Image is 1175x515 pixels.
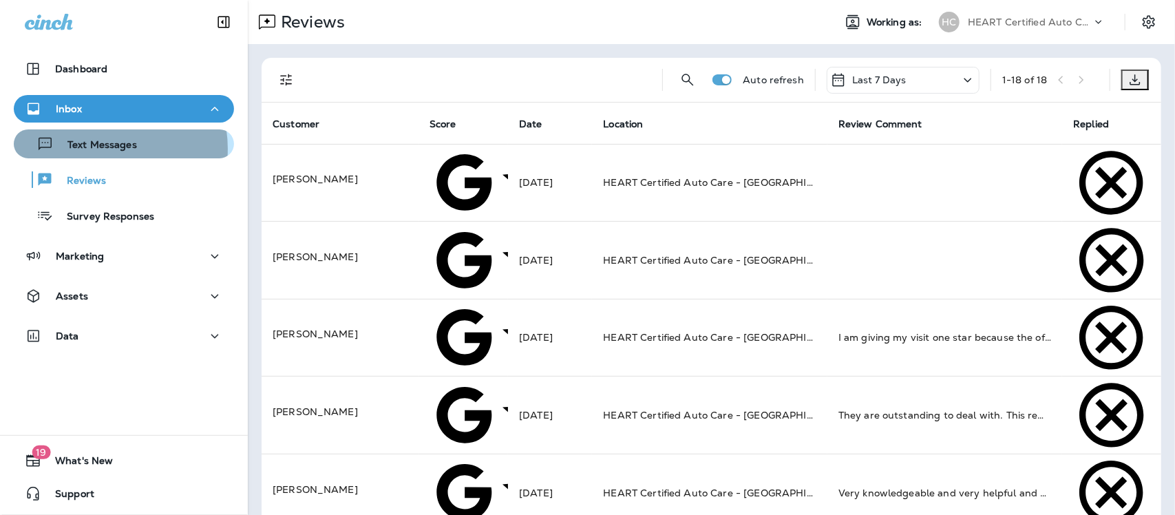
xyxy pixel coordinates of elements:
[603,331,850,344] span: HEART Certified Auto Care - [GEOGRAPHIC_DATA]
[603,487,850,499] span: HEART Certified Auto Care - [GEOGRAPHIC_DATA]
[603,254,850,266] span: HEART Certified Auto Care - [GEOGRAPHIC_DATA]
[838,330,1052,344] div: I am giving my visit one star because the office receptionist is great. However my experience wit...
[56,103,82,114] p: Inbox
[603,118,643,130] span: Location
[497,176,835,188] span: 5 Stars
[273,118,337,130] span: Customer
[56,251,104,262] p: Marketing
[273,327,407,341] p: [PERSON_NAME]
[14,447,234,474] button: 19What's New
[55,63,107,74] p: Dashboard
[14,95,234,123] button: Inbox
[603,118,661,130] span: Location
[603,409,850,421] span: HEART Certified Auto Care - [GEOGRAPHIC_DATA]
[743,74,804,85] p: Auto refresh
[508,144,592,222] td: [DATE]
[273,250,407,264] p: [PERSON_NAME]
[273,483,407,496] p: [PERSON_NAME]
[497,485,835,498] span: 5 Stars
[14,242,234,270] button: Marketing
[430,118,474,130] span: Score
[14,282,234,310] button: Assets
[497,253,835,265] span: 4 Stars
[204,8,243,36] button: Collapse Sidebar
[508,377,592,454] td: [DATE]
[14,165,234,194] button: Reviews
[1073,118,1109,130] span: Replied
[14,480,234,507] button: Support
[430,118,456,130] span: Score
[968,17,1092,28] p: HEART Certified Auto Care
[867,17,925,28] span: Working as:
[275,12,345,32] p: Reviews
[838,118,922,130] span: Review Comment
[939,12,960,32] div: HC
[273,118,319,130] span: Customer
[497,330,835,343] span: 1 Star
[1073,118,1127,130] span: Replied
[497,408,835,420] span: 5 Stars
[14,129,234,158] button: Text Messages
[1136,10,1161,34] button: Settings
[14,55,234,83] button: Dashboard
[41,488,94,505] span: Support
[56,291,88,302] p: Assets
[508,222,592,299] td: [DATE]
[14,322,234,350] button: Data
[508,299,592,377] td: [DATE]
[273,66,300,94] button: Filters
[273,405,407,419] p: [PERSON_NAME]
[603,176,850,189] span: HEART Certified Auto Care - [GEOGRAPHIC_DATA]
[838,408,1052,422] div: They are outstanding to deal with. This reminds of the old time honest and trustworthy auto speci...
[273,172,407,186] p: [PERSON_NAME]
[519,118,542,130] span: Date
[1002,74,1047,85] div: 1 - 18 of 18
[1121,70,1149,90] button: Export as CSV
[54,139,137,152] p: Text Messages
[14,201,234,230] button: Survey Responses
[56,330,79,341] p: Data
[852,74,907,85] p: Last 7 Days
[32,445,50,459] span: 19
[53,175,106,188] p: Reviews
[838,486,1052,500] div: Very knowledgeable and very helpful and kind
[41,455,113,472] span: What's New
[674,66,701,94] button: Search Reviews
[53,211,154,224] p: Survey Responses
[838,118,940,130] span: Review Comment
